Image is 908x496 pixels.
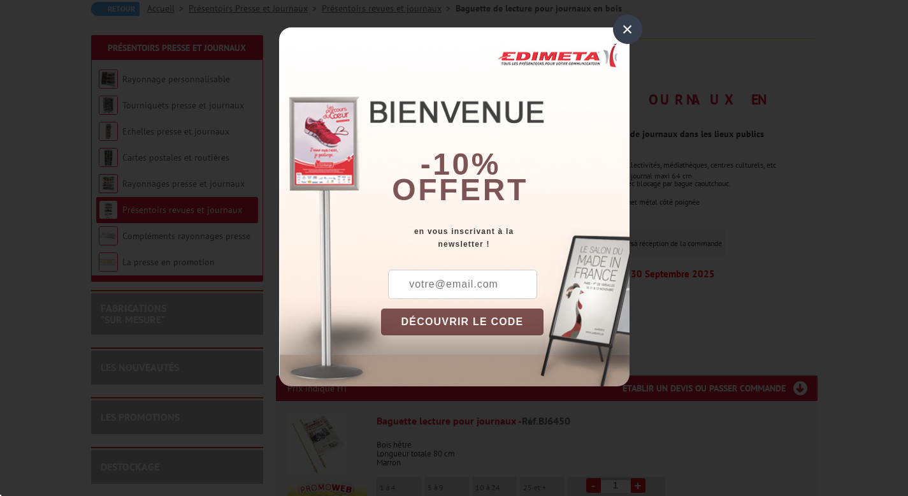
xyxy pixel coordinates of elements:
div: en vous inscrivant à la newsletter ! [381,225,630,251]
input: votre@email.com [388,270,537,299]
b: -10% [421,147,501,181]
font: offert [392,173,528,207]
button: DÉCOUVRIR LE CODE [381,309,544,335]
div: × [613,15,642,44]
